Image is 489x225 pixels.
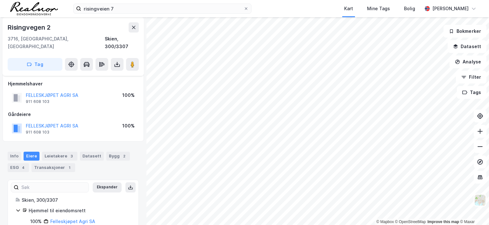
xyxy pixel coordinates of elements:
[29,207,131,214] div: Hjemmel til eiendomsrett
[122,122,135,130] div: 100%
[93,182,122,192] button: Ekspander
[457,194,489,225] div: Kontrollprogram for chat
[367,5,390,12] div: Mine Tags
[105,35,139,50] div: Skien, 300/3307
[24,152,39,161] div: Eiere
[344,5,353,12] div: Kart
[19,183,89,192] input: Søk
[8,163,29,172] div: ESG
[106,152,130,161] div: Bygg
[404,5,415,12] div: Bolig
[32,163,75,172] div: Transaksjoner
[42,152,77,161] div: Leietakere
[68,153,75,159] div: 3
[395,220,426,224] a: OpenStreetMap
[26,130,49,135] div: 911 608 103
[8,80,138,88] div: Hjemmelshaver
[443,25,486,38] button: Bokmerker
[428,220,459,224] a: Improve this map
[8,22,52,33] div: Risingvegen 2
[80,152,104,161] div: Datasett
[8,152,21,161] div: Info
[81,4,244,13] input: Søk på adresse, matrikkel, gårdeiere, leietakere eller personer
[432,5,469,12] div: [PERSON_NAME]
[26,99,49,104] div: 911 608 103
[10,2,58,15] img: realnor-logo.934646d98de889bb5806.png
[50,219,95,224] a: Felleskjøpet Agri SA
[448,40,486,53] button: Datasett
[8,58,62,71] button: Tag
[474,194,486,206] img: Z
[376,220,394,224] a: Mapbox
[457,86,486,99] button: Tags
[66,164,73,171] div: 1
[122,91,135,99] div: 100%
[457,194,489,225] iframe: Chat Widget
[8,111,138,118] div: Gårdeiere
[450,55,486,68] button: Analyse
[8,35,105,50] div: 3716, [GEOGRAPHIC_DATA], [GEOGRAPHIC_DATA]
[20,164,26,171] div: 4
[121,153,127,159] div: 2
[456,71,486,83] button: Filter
[22,196,131,204] div: Skien, 300/3307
